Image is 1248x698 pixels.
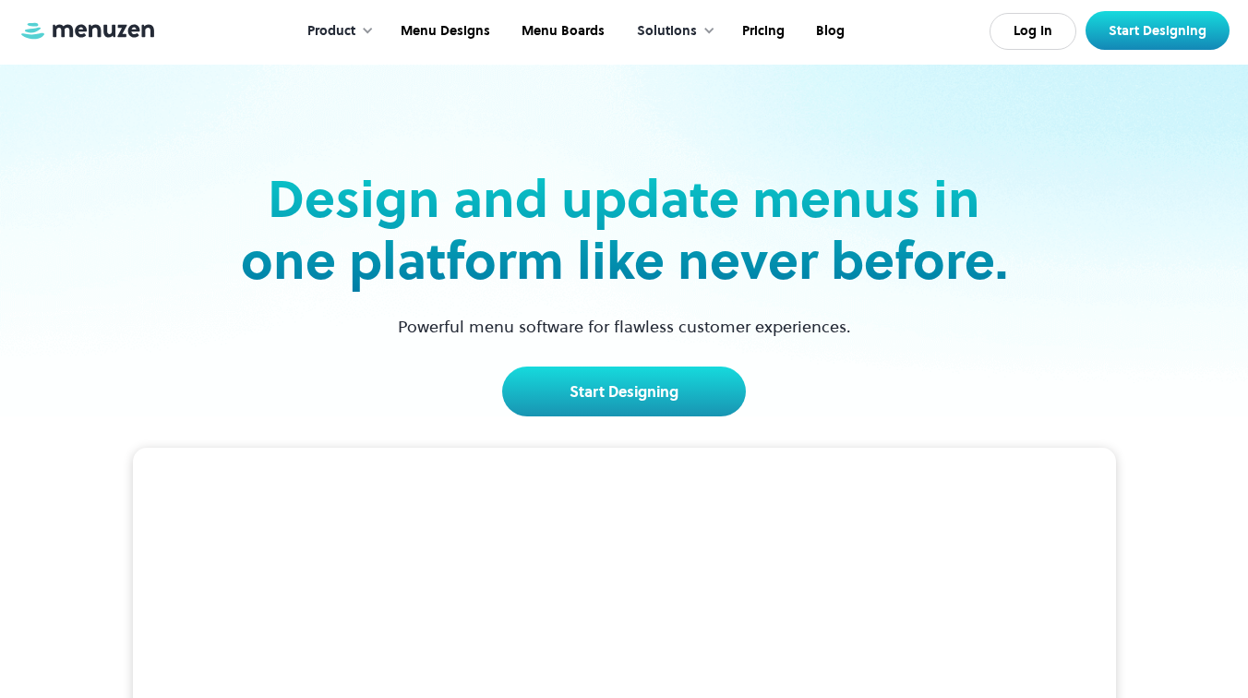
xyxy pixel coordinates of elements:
[504,3,618,60] a: Menu Boards
[289,3,383,60] div: Product
[502,367,746,416] a: Start Designing
[383,3,504,60] a: Menu Designs
[798,3,858,60] a: Blog
[307,21,355,42] div: Product
[637,21,697,42] div: Solutions
[618,3,725,60] div: Solutions
[725,3,798,60] a: Pricing
[1086,11,1230,50] a: Start Designing
[990,13,1076,50] a: Log In
[234,168,1014,292] h2: Design and update menus in one platform like never before.
[375,314,874,339] p: Powerful menu software for flawless customer experiences.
